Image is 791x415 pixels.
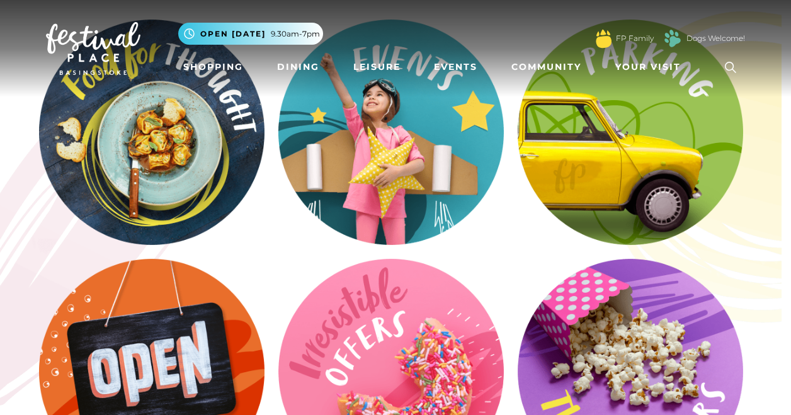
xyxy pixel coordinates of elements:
a: Community [506,55,586,79]
a: Your Visit [610,55,692,79]
span: 9.30am-7pm [271,28,320,40]
span: Open [DATE] [200,28,266,40]
a: Shopping [178,55,248,79]
a: Events [429,55,482,79]
a: Leisure [348,55,406,79]
a: FP Family [616,33,654,44]
button: Open [DATE] 9.30am-7pm [178,23,323,45]
a: Dogs Welcome! [686,33,745,44]
a: Dining [272,55,324,79]
img: Festival Place Logo [46,22,140,75]
span: Your Visit [615,60,681,74]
